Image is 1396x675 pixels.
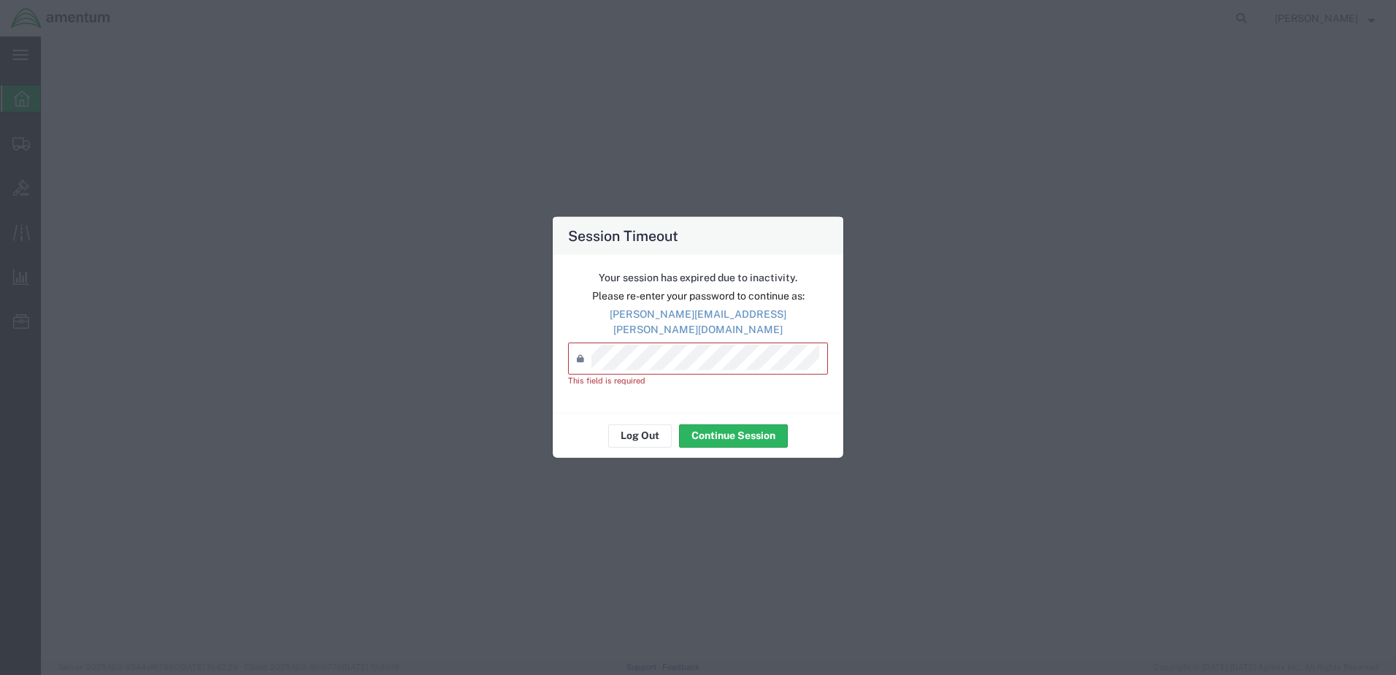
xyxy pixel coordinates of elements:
[568,307,828,337] p: [PERSON_NAME][EMAIL_ADDRESS][PERSON_NAME][DOMAIN_NAME]
[568,270,828,286] p: Your session has expired due to inactivity.
[568,225,678,246] h4: Session Timeout
[568,375,828,387] div: This field is required
[608,424,672,447] button: Log Out
[568,289,828,304] p: Please re-enter your password to continue as:
[679,424,788,447] button: Continue Session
